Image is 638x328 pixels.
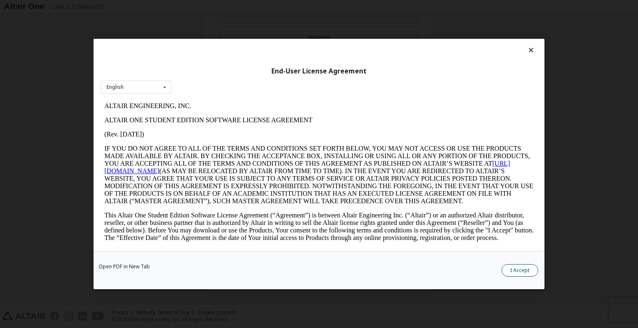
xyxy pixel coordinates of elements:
[3,18,433,25] p: ALTAIR ONE STUDENT EDITION SOFTWARE LICENSE AGREEMENT
[3,32,433,39] p: (Rev. [DATE])
[501,264,538,277] button: I Accept
[3,46,433,106] p: IF YOU DO NOT AGREE TO ALL OF THE TERMS AND CONDITIONS SET FORTH BELOW, YOU MAY NOT ACCESS OR USE...
[101,67,537,76] div: End-User License Agreement
[3,113,433,143] p: This Altair One Student Edition Software License Agreement (“Agreement”) is between Altair Engine...
[106,85,124,90] div: English
[3,61,409,76] a: [URL][DOMAIN_NAME]
[3,3,433,11] p: ALTAIR ENGINEERING, INC.
[99,264,150,269] a: Open PDF in New Tab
